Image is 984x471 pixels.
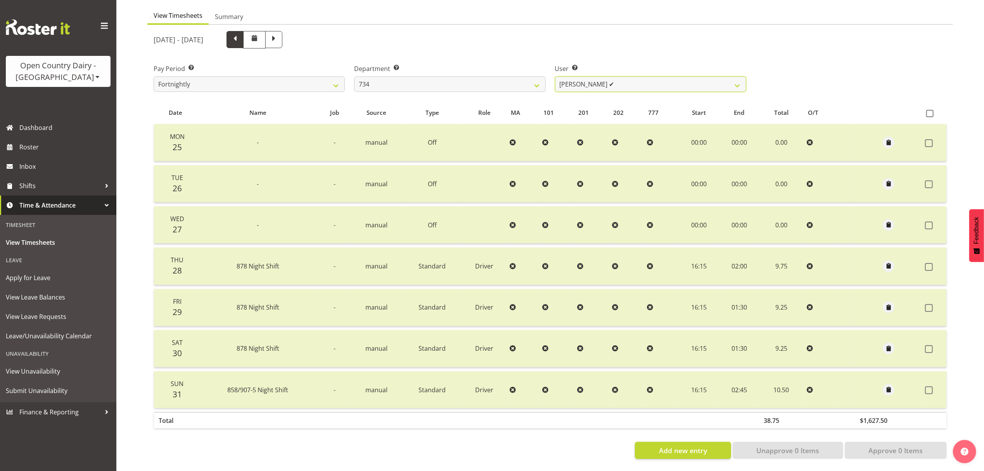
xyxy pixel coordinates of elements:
span: 878 Night Shift [237,303,279,312]
a: Submit Unavailability [2,381,114,400]
span: Driver [475,344,493,353]
span: Sun [171,379,183,388]
span: Inbox [19,161,112,172]
span: Wed [170,215,184,223]
span: 858/907-5 Night Shift [228,386,289,394]
span: 878 Night Shift [237,344,279,353]
td: 16:15 [679,330,720,367]
span: Dashboard [19,122,112,133]
div: Timesheet [2,217,114,233]
div: Type [406,108,458,117]
span: - [334,262,335,270]
td: 9.25 [759,330,804,367]
td: 10.50 [759,371,804,408]
span: 31 [173,389,182,400]
button: Unapprove 0 Items [733,442,843,459]
span: 28 [173,265,182,276]
div: 201 [578,108,604,117]
span: Shifts [19,180,101,192]
button: Add new entry [635,442,731,459]
span: Summary [215,12,243,21]
span: Driver [475,303,493,312]
div: 101 [544,108,570,117]
span: 29 [173,306,182,317]
span: - [334,344,335,353]
span: manual [365,303,387,312]
td: 02:45 [720,371,759,408]
button: Feedback - Show survey [969,209,984,262]
div: 202 [613,108,639,117]
button: Approve 0 Items [845,442,947,459]
td: 16:15 [679,289,720,326]
td: 0.00 [759,206,804,244]
td: Off [402,165,462,203]
span: Add new entry [659,445,707,455]
td: 9.75 [759,248,804,285]
td: 00:00 [679,206,720,244]
span: Sat [172,338,183,347]
span: Roster [19,141,112,153]
span: 878 Night Shift [237,262,279,270]
span: - [334,221,335,229]
td: Off [402,206,462,244]
span: - [257,180,259,188]
th: Total [154,412,197,428]
td: 00:00 [720,206,759,244]
th: 38.75 [759,412,804,428]
span: Finance & Reporting [19,406,101,418]
span: Approve 0 Items [868,445,923,455]
a: View Unavailability [2,362,114,381]
span: - [334,138,335,147]
a: Leave/Unavailability Calendar [2,326,114,346]
div: O/T [808,108,834,117]
td: Standard [402,248,462,285]
td: 9.25 [759,289,804,326]
span: - [334,386,335,394]
span: manual [365,138,387,147]
span: manual [365,180,387,188]
td: 00:00 [679,165,720,203]
a: View Leave Requests [2,307,114,326]
td: Off [402,124,462,161]
th: $1,627.50 [855,412,922,428]
td: 01:30 [720,289,759,326]
span: 25 [173,142,182,152]
span: manual [365,344,387,353]
span: - [257,221,259,229]
div: 777 [648,108,674,117]
span: View Leave Balances [6,291,111,303]
td: 0.00 [759,165,804,203]
div: Role [467,108,502,117]
td: Standard [402,330,462,367]
div: Name [202,108,314,117]
span: Thu [171,256,183,264]
span: Fri [173,297,182,306]
span: Driver [475,262,493,270]
div: Source [355,108,398,117]
td: 00:00 [679,124,720,161]
td: 0.00 [759,124,804,161]
td: 00:00 [720,124,759,161]
span: Leave/Unavailability Calendar [6,330,111,342]
span: Apply for Leave [6,272,111,284]
span: - [334,180,335,188]
span: Feedback [973,217,980,244]
span: View Leave Requests [6,311,111,322]
a: Apply for Leave [2,268,114,287]
a: View Timesheets [2,233,114,252]
td: 16:15 [679,248,720,285]
label: User [555,64,746,73]
div: End [724,108,754,117]
div: Start [683,108,715,117]
div: Job [323,108,346,117]
span: manual [365,262,387,270]
td: 02:00 [720,248,759,285]
span: - [257,138,259,147]
span: View Timesheets [6,237,111,248]
td: 16:15 [679,371,720,408]
div: Date [158,108,193,117]
span: 27 [173,224,182,235]
label: Department [354,64,545,73]
span: manual [365,386,387,394]
label: Pay Period [154,64,345,73]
